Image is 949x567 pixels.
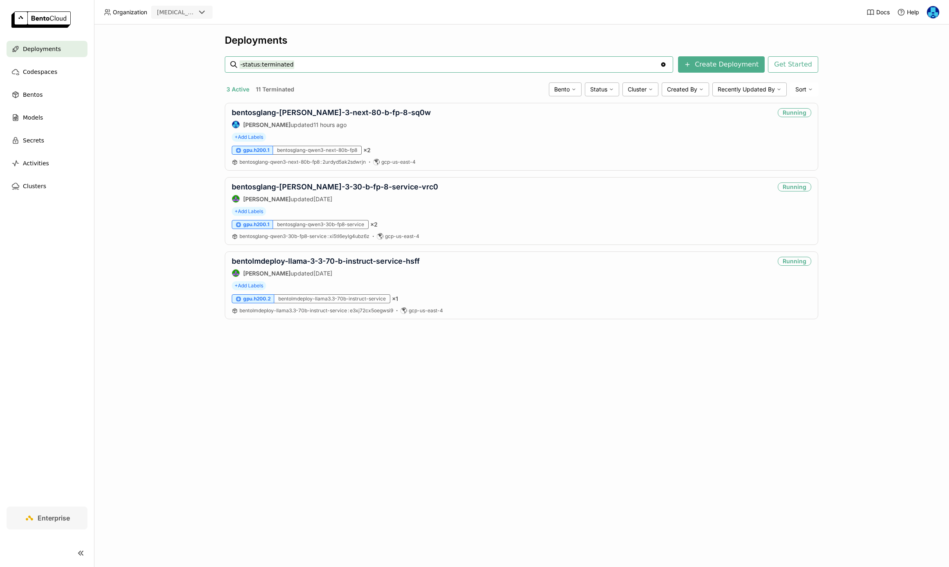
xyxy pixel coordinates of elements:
[232,121,239,128] img: Yi Guo
[239,159,366,165] a: bentosglang-qwen3-next-80b-fp8:2urdyd5ak2sdwrjn
[795,86,806,93] span: Sort
[590,86,607,93] span: Status
[239,307,393,314] span: bentolmdeploy-llama3.3-70b-instruct-service e3xj72cx5oegwsi9
[23,44,61,54] span: Deployments
[23,136,44,145] span: Secrets
[897,8,919,16] div: Help
[232,182,438,191] a: bentosglang-[PERSON_NAME]-3-30-b-fp-8-service-vrc0
[239,307,393,314] a: bentolmdeploy-llama3.3-70b-instruct-service:e3xj72cx5oegwsi9
[243,270,291,277] strong: [PERSON_NAME]
[113,9,147,16] span: Organization
[7,64,87,80] a: Codespaces
[243,221,269,228] span: gpu.h200.1
[628,86,647,93] span: Cluster
[790,82,818,96] div: Sort
[11,11,71,28] img: logo
[273,146,362,155] div: bentosglang-qwen3-next-80b-fp8
[232,195,438,203] div: updated
[313,121,347,128] span: 11 hours ago
[712,82,787,96] div: Recently Updated By
[7,155,87,171] a: Activities
[778,182,811,191] div: Running
[313,196,332,202] span: [DATE]
[768,56,818,73] button: Get Started
[225,34,818,47] div: Deployments
[585,82,619,96] div: Status
[232,195,239,202] img: Shenyang Zhao
[243,296,271,302] span: gpu.h200.2
[381,159,416,165] span: gcp-us-east-4
[778,108,811,117] div: Running
[622,82,658,96] div: Cluster
[232,108,431,117] a: bentosglang-[PERSON_NAME]-3-next-80-b-fp-8-sq0w
[239,233,369,239] span: bentosglang-qwen3-30b-fp8-service xi5tl6eylg4ubz6z
[23,67,57,77] span: Codespaces
[23,158,49,168] span: Activities
[196,9,197,17] input: Selected revia.
[660,61,667,68] svg: Clear value
[7,132,87,149] a: Secrets
[662,82,709,96] div: Created By
[866,8,890,16] a: Docs
[239,233,369,240] a: bentosglang-qwen3-30b-fp8-service:xi5tl6eylg4ubz6z
[778,257,811,266] div: Running
[232,133,266,142] span: +Add Labels
[876,9,890,16] span: Docs
[320,159,322,165] span: :
[239,58,660,71] input: Search
[7,41,87,57] a: Deployments
[232,269,239,277] img: Shenyang Zhao
[392,295,398,302] span: × 1
[7,109,87,126] a: Models
[907,9,919,16] span: Help
[23,90,43,100] span: Bentos
[348,307,349,314] span: :
[232,207,266,216] span: +Add Labels
[243,147,269,153] span: gpu.h200.1
[243,121,291,128] strong: [PERSON_NAME]
[678,56,765,73] button: Create Deployment
[313,270,332,277] span: [DATE]
[38,514,70,522] span: Enterprise
[232,120,431,129] div: updated
[549,82,582,96] div: Bento
[232,269,420,277] div: updated
[718,86,775,93] span: Recently Updated By
[363,147,371,154] span: × 2
[385,233,419,240] span: gcp-us-east-4
[254,84,296,95] button: 11 Terminated
[7,507,87,529] a: Enterprise
[409,307,443,314] span: gcp-us-east-4
[554,86,570,93] span: Bento
[327,233,329,239] span: :
[7,87,87,103] a: Bentos
[274,294,390,303] div: bentolmdeploy-llama3.3-70b-instruct-service
[273,220,369,229] div: bentosglang-qwen3-30b-fp8-service
[243,196,291,202] strong: [PERSON_NAME]
[7,178,87,194] a: Clusters
[157,8,195,16] div: [MEDICAL_DATA]
[23,181,46,191] span: Clusters
[370,221,378,228] span: × 2
[232,257,420,265] a: bentolmdeploy-llama-3-3-70-b-instruct-service-hsff
[225,84,251,95] button: 3 Active
[927,6,939,18] img: Yi Guo
[667,86,697,93] span: Created By
[23,113,43,122] span: Models
[239,159,366,165] span: bentosglang-qwen3-next-80b-fp8 2urdyd5ak2sdwrjn
[232,281,266,290] span: +Add Labels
